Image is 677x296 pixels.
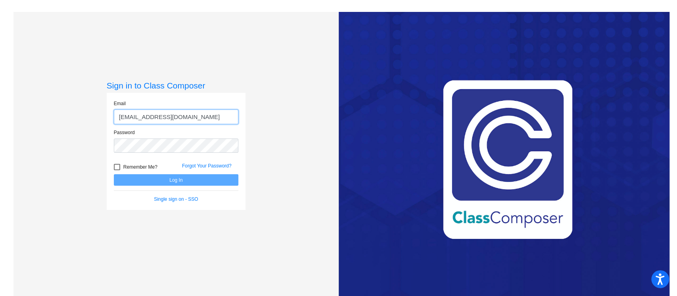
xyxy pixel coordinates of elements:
[182,163,232,169] a: Forgot Your Password?
[114,129,135,136] label: Password
[154,196,198,202] a: Single sign on - SSO
[123,162,157,172] span: Remember Me?
[114,174,238,186] button: Log In
[114,100,126,107] label: Email
[107,81,245,90] h3: Sign in to Class Composer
